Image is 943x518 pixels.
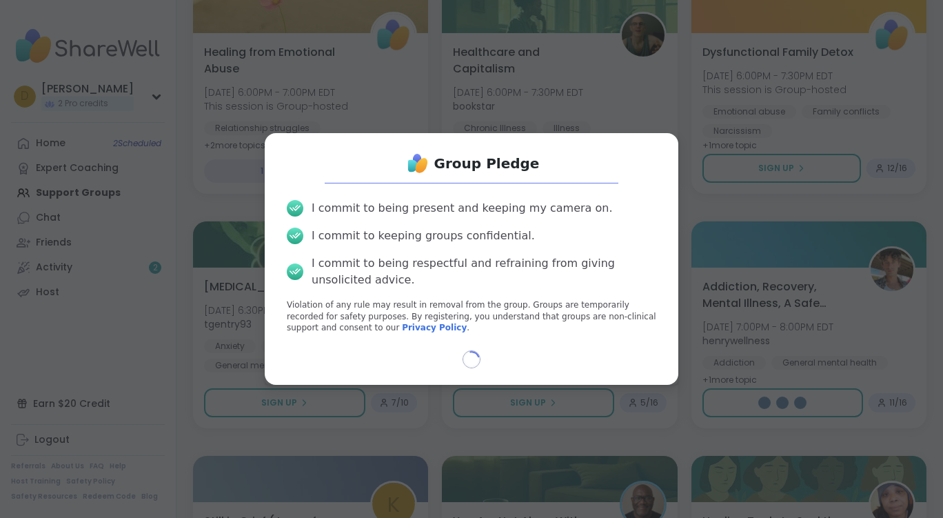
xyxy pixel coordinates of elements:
div: I commit to keeping groups confidential. [312,228,535,244]
p: Violation of any rule may result in removal from the group. Groups are temporarily recorded for s... [287,299,656,334]
div: I commit to being respectful and refraining from giving unsolicited advice. [312,255,656,288]
a: Privacy Policy [402,323,467,332]
div: I commit to being present and keeping my camera on. [312,200,612,217]
h1: Group Pledge [434,154,540,173]
img: ShareWell Logo [404,150,432,177]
